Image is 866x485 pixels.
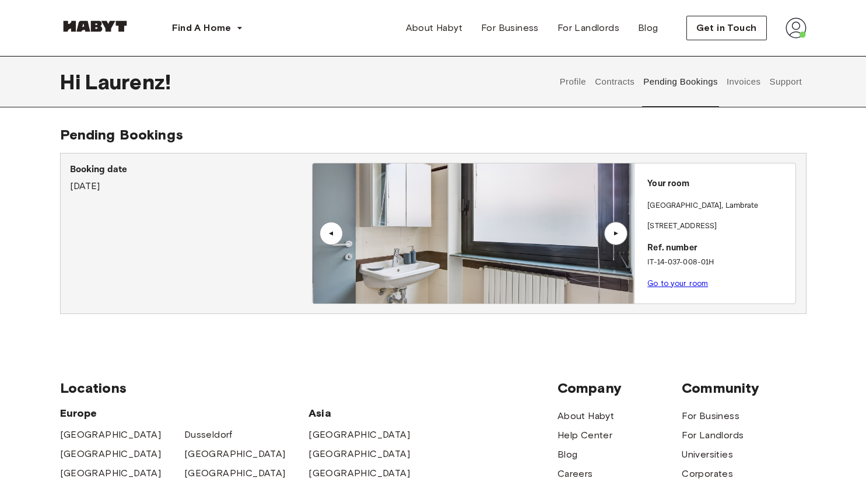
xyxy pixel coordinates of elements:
button: Profile [558,56,588,107]
img: Habyt [60,20,130,32]
a: About Habyt [397,16,472,40]
span: Pending Bookings [60,126,183,143]
p: Ref. number [647,242,791,255]
span: Asia [308,406,433,420]
a: [GEOGRAPHIC_DATA] [60,428,162,442]
a: [GEOGRAPHIC_DATA] [308,466,410,480]
span: Laurenz ! [85,69,171,94]
button: Pending Bookings [642,56,720,107]
a: For Landlords [682,428,744,442]
a: For Landlords [548,16,629,40]
img: avatar [786,18,807,39]
a: For Business [682,409,739,423]
button: Find A Home [163,16,253,40]
a: [GEOGRAPHIC_DATA] [60,447,162,461]
a: Universities [682,448,733,462]
div: user profile tabs [555,56,806,107]
button: Support [768,56,804,107]
p: IT-14-037-008-01H [647,257,791,268]
a: For Business [472,16,548,40]
span: Community [682,379,806,397]
span: For Business [481,21,539,35]
span: For Landlords [558,21,619,35]
a: [GEOGRAPHIC_DATA] [184,466,286,480]
a: Blog [629,16,668,40]
span: Locations [60,379,558,397]
a: [GEOGRAPHIC_DATA] [60,466,162,480]
button: Get in Touch [686,16,767,40]
span: Blog [638,21,658,35]
a: [GEOGRAPHIC_DATA] [308,428,410,442]
a: Dusseldorf [184,428,233,442]
span: Get in Touch [696,21,757,35]
div: ▲ [325,230,337,237]
p: Your room [647,177,791,191]
a: [GEOGRAPHIC_DATA] [308,447,410,461]
a: [GEOGRAPHIC_DATA] [184,447,286,461]
div: [DATE] [70,163,312,193]
a: Go to your room [647,279,708,288]
p: [GEOGRAPHIC_DATA] , Lambrate [647,200,758,212]
a: Help Center [558,428,612,442]
button: Invoices [725,56,762,107]
span: Hi [60,69,85,94]
span: Company [558,379,682,397]
span: About Habyt [406,21,462,35]
a: Blog [558,448,578,462]
button: Contracts [594,56,636,107]
p: Booking date [70,163,312,177]
a: About Habyt [558,409,614,423]
p: [STREET_ADDRESS] [647,221,791,232]
div: ▲ [610,230,622,237]
span: Europe [60,406,309,420]
span: Find A Home [172,21,232,35]
a: Careers [558,467,593,481]
a: Corporates [682,467,733,481]
img: Image of the room [313,163,634,303]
